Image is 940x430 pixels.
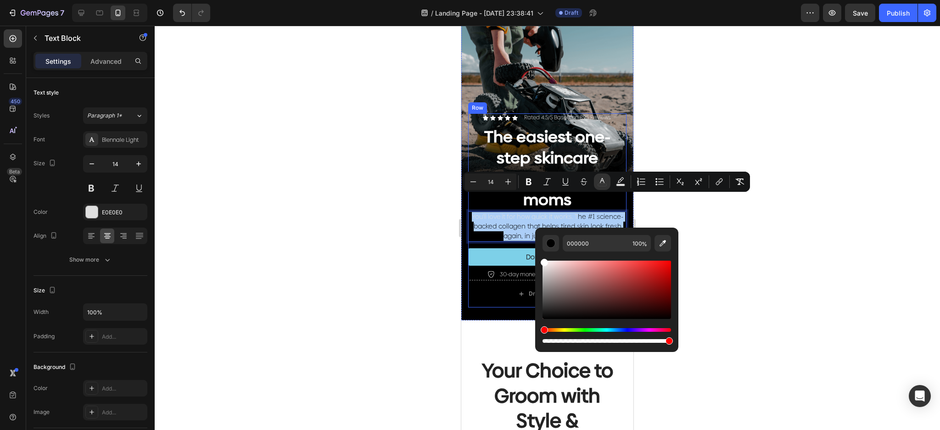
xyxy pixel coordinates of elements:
div: Size [34,285,58,297]
input: Auto [84,304,147,320]
p: 7 [60,7,64,18]
span: Paragraph 1* [87,112,122,120]
div: Align [34,230,59,242]
div: Show more [69,255,112,264]
div: Editor contextual toolbar [463,172,750,192]
span: Landing Page - [DATE] 23:38:41 [435,8,533,18]
div: Publish [887,8,910,18]
div: Add... [102,333,145,341]
button: 7 [4,4,68,22]
div: Styles [34,112,50,120]
button: Show more [34,251,147,268]
div: Font [34,135,45,144]
div: Color [34,384,48,392]
div: Size [34,157,58,170]
input: E.g FFFFFF [563,235,629,251]
div: Undo/Redo [173,4,210,22]
p: Settings [45,56,71,66]
div: Text style [34,89,59,97]
div: Add... [102,385,145,393]
span: Save [853,9,868,17]
span: / [431,8,433,18]
button: Paragraph 1* [83,107,147,124]
button: Save [845,4,875,22]
div: Hue [543,328,671,332]
span: Draft [565,9,578,17]
div: E0E0E0 [102,208,145,217]
button: Publish [879,4,918,22]
div: Width [34,308,49,316]
div: Padding [34,332,55,341]
div: Color [34,208,48,216]
div: Add... [102,408,145,417]
div: 450 [9,98,22,105]
div: Biennale Light [102,136,145,144]
div: Background [34,361,78,374]
p: Advanced [90,56,122,66]
p: Text Block [45,33,123,44]
div: Open Intercom Messenger [909,385,931,407]
span: % [642,239,647,249]
iframe: Design area [461,26,633,430]
div: Image [34,408,50,416]
div: Beta [7,168,22,175]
